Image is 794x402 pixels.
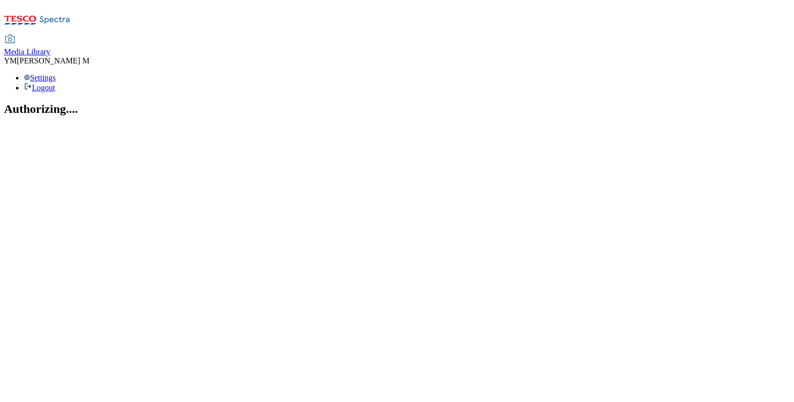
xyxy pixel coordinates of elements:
span: Media Library [4,47,50,56]
span: YM [4,56,17,65]
a: Logout [24,83,55,92]
a: Settings [24,73,56,82]
span: [PERSON_NAME] M [17,56,89,65]
a: Media Library [4,35,50,56]
h2: Authorizing.... [4,102,790,116]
